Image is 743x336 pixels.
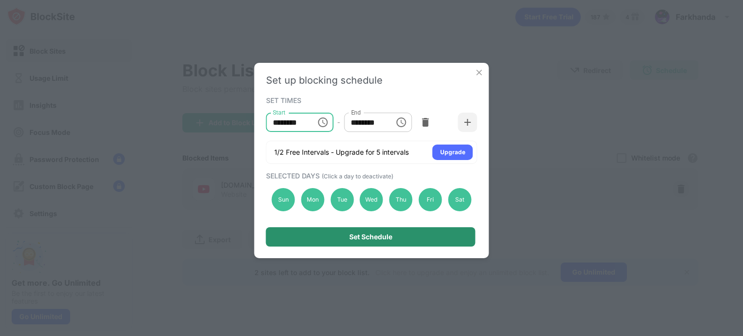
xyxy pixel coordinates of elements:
div: Wed [360,188,383,211]
span: (Click a day to deactivate) [322,173,393,180]
div: Set up blocking schedule [266,74,477,86]
div: Sat [448,188,471,211]
div: - [337,117,340,128]
button: Choose time, selected time is 6:00 PM [313,113,332,132]
div: Mon [301,188,324,211]
div: SET TIMES [266,96,475,104]
div: SELECTED DAYS [266,172,475,180]
div: Thu [389,188,413,211]
div: Sun [272,188,295,211]
label: Start [273,108,285,117]
label: End [351,108,361,117]
img: x-button.svg [475,68,484,77]
div: Tue [330,188,354,211]
div: Upgrade [440,147,465,157]
button: Choose time, selected time is 11:59 PM [391,113,411,132]
div: Fri [419,188,442,211]
div: Set Schedule [349,233,392,241]
div: 1/2 Free Intervals - Upgrade for 5 intervals [274,147,409,157]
